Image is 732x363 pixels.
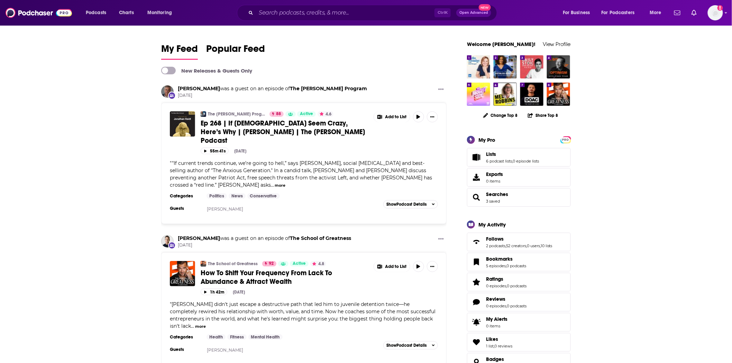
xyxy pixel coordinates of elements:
a: [PERSON_NAME] [207,206,244,212]
button: more [275,183,286,188]
span: "If current trends continue, we’re going to hell,” says [PERSON_NAME], social [MEDICAL_DATA] and ... [170,160,432,188]
span: 88 [276,111,281,118]
span: Exports [486,171,503,177]
span: 92 [269,260,274,267]
span: More [650,8,661,18]
a: The School of Greatness [208,261,258,267]
a: 0 reviews [494,344,512,348]
a: 92 [262,261,276,267]
span: ... [271,182,274,188]
a: 2 podcasts [486,243,505,248]
a: Lists [486,151,539,157]
span: , [512,159,513,164]
a: 52 creators [506,243,526,248]
span: How To Shift Your Frequency From Lack To Abundance & Attract Wealth [201,269,332,286]
span: Open Advanced [459,11,488,15]
a: New Releases & Guests Only [161,67,252,74]
svg: Add a profile image [717,5,723,11]
span: Podcasts [86,8,106,18]
a: The Gutbliss Podcast [494,55,517,78]
a: The Glenn Beck Program [290,85,367,92]
a: 0 episodes [486,283,506,288]
button: ShowPodcast Details [383,200,438,208]
a: Badges [486,356,507,362]
span: , [526,243,527,248]
a: Searches [486,191,508,197]
h3: Categories [170,334,201,340]
a: 0 podcasts [506,263,526,268]
img: The Diary Of A CEO with Steven Bartlett [520,83,543,106]
span: Exports [469,173,483,182]
img: The Mel Robbins Podcast [494,83,517,106]
a: The Daily Stoic [520,55,543,78]
button: Show More Button [436,85,447,94]
span: 0 items [486,179,503,184]
a: 0 episode lists [513,159,539,164]
span: Charts [119,8,134,18]
span: 0 items [486,324,507,328]
input: Search podcasts, credits, & more... [256,7,434,18]
a: Bookmarks [469,257,483,267]
span: Reviews [467,293,571,311]
button: Change Top 8 [479,111,522,120]
a: My Alerts [467,313,571,332]
span: My Alerts [469,317,483,327]
h3: was a guest on an episode of [178,85,367,92]
img: Podchaser - Follow, Share and Rate Podcasts [6,6,72,19]
a: PRO [561,137,570,142]
span: New [479,4,491,11]
h3: was a guest on an episode of [178,235,351,242]
span: Lists [467,148,571,167]
img: The School of Greatness [547,83,570,106]
a: [PERSON_NAME] [207,347,244,353]
a: The School of Greatness [290,235,351,241]
span: " [170,160,432,188]
a: Follows [486,236,552,242]
a: Reviews [486,296,527,302]
span: Monitoring [147,8,172,18]
a: Ep 268 | If [DEMOGRAPHIC_DATA] Seem Crazy, Here’s Why | [PERSON_NAME] | The [PERSON_NAME] Podcast [201,119,369,145]
a: Popular Feed [206,43,265,60]
img: The Glenn Beck Program [201,111,206,117]
h3: Guests [170,206,201,211]
a: 0 users [527,243,540,248]
span: Follows [467,233,571,251]
img: How To Shift Your Frequency From Lack To Abundance & Attract Wealth [170,261,195,286]
a: Follows [469,237,483,247]
span: Bookmarks [486,256,513,262]
div: New Appearance [168,242,176,249]
span: Bookmarks [467,253,571,271]
a: Bookmarks [486,256,526,262]
a: News [229,193,246,199]
button: open menu [558,7,599,18]
span: Likes [467,333,571,352]
div: [DATE] [234,149,246,153]
span: Show Podcast Details [386,202,427,207]
span: Ratings [486,276,503,282]
a: Charts [115,7,138,18]
button: Show More Button [427,261,438,272]
span: " [170,301,436,329]
span: My Feed [161,43,198,59]
span: Active [293,260,306,267]
span: Popular Feed [206,43,265,59]
button: open menu [597,7,645,18]
span: [DATE] [178,242,351,248]
a: 1 list [486,344,494,348]
span: [DATE] [178,93,367,99]
button: open menu [143,7,181,18]
button: ShowPodcast Details [383,341,438,350]
img: Ep 268 | If Americans Seem Crazy, Here’s Why | Jonathan Haidt | The Glenn Beck Podcast [170,111,195,137]
span: Add to List [385,114,406,120]
span: Logged in as hmill [708,5,723,20]
div: Search podcasts, credits, & more... [244,5,504,21]
button: Open AdvancedNew [456,9,491,17]
a: A Bit of Optimism [547,55,570,78]
a: The Bright Side: A Hello Sunshine Podcast [467,83,490,106]
div: My Pro [478,137,495,143]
